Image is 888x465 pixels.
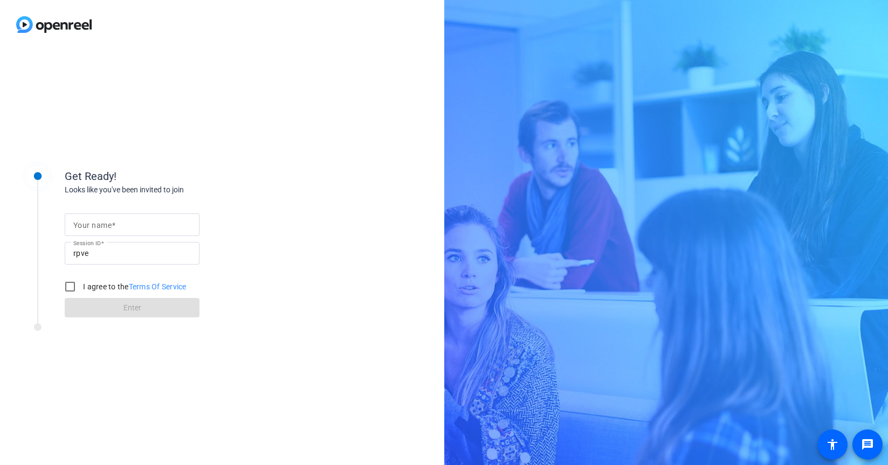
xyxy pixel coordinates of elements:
div: Get Ready! [65,168,280,184]
div: Looks like you've been invited to join [65,184,280,196]
a: Terms Of Service [129,282,187,291]
label: I agree to the [81,281,187,292]
mat-icon: accessibility [826,438,839,451]
mat-label: Session ID [73,240,101,246]
mat-icon: message [861,438,874,451]
mat-label: Your name [73,221,112,230]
